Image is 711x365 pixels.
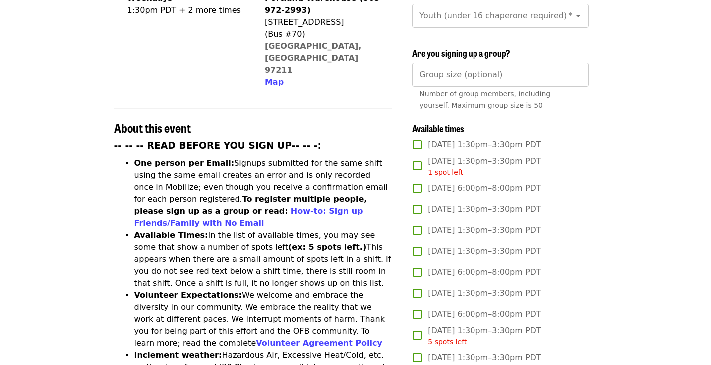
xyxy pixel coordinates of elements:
span: [DATE] 1:30pm–3:30pm PDT [428,245,541,257]
a: Volunteer Agreement Policy [256,338,382,348]
strong: -- -- -- READ BEFORE YOU SIGN UP-- -- -: [114,140,322,151]
span: [DATE] 1:30pm–3:30pm PDT [428,224,541,236]
strong: Volunteer Expectations: [134,290,242,300]
strong: (ex: 5 spots left.) [288,242,366,252]
div: [STREET_ADDRESS] [265,16,384,28]
a: How-to: Sign up Friends/Family with No Email [134,206,363,228]
span: [DATE] 1:30pm–3:30pm PDT [428,139,541,151]
span: [DATE] 6:00pm–8:00pm PDT [428,266,541,278]
button: Open [571,9,585,23]
span: 1 spot left [428,168,463,176]
span: [DATE] 1:30pm–3:30pm PDT [428,155,541,178]
li: In the list of available times, you may see some that show a number of spots left This appears wh... [134,229,392,289]
div: 1:30pm PDT + 2 more times [127,4,241,16]
span: About this event [114,119,191,136]
span: Available times [412,122,464,135]
span: Are you signing up a group? [412,46,510,59]
span: [DATE] 1:30pm–3:30pm PDT [428,352,541,364]
strong: Inclement weather: [134,350,222,360]
button: Map [265,76,284,88]
span: Number of group members, including yourself. Maximum group size is 50 [419,90,550,109]
strong: One person per Email: [134,158,235,168]
span: [DATE] 1:30pm–3:30pm PDT [428,203,541,215]
span: [DATE] 6:00pm–8:00pm PDT [428,182,541,194]
input: [object Object] [412,63,588,87]
a: [GEOGRAPHIC_DATA], [GEOGRAPHIC_DATA] 97211 [265,41,362,75]
strong: To register multiple people, please sign up as a group or read: [134,194,367,216]
span: Map [265,77,284,87]
li: We welcome and embrace the diversity in our community. We embrace the reality that we work at dif... [134,289,392,349]
span: [DATE] 1:30pm–3:30pm PDT [428,287,541,299]
span: [DATE] 6:00pm–8:00pm PDT [428,308,541,320]
span: [DATE] 1:30pm–3:30pm PDT [428,325,541,347]
div: (Bus #70) [265,28,384,40]
strong: Available Times: [134,230,208,240]
span: 5 spots left [428,338,467,346]
li: Signups submitted for the same shift using the same email creates an error and is only recorded o... [134,157,392,229]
